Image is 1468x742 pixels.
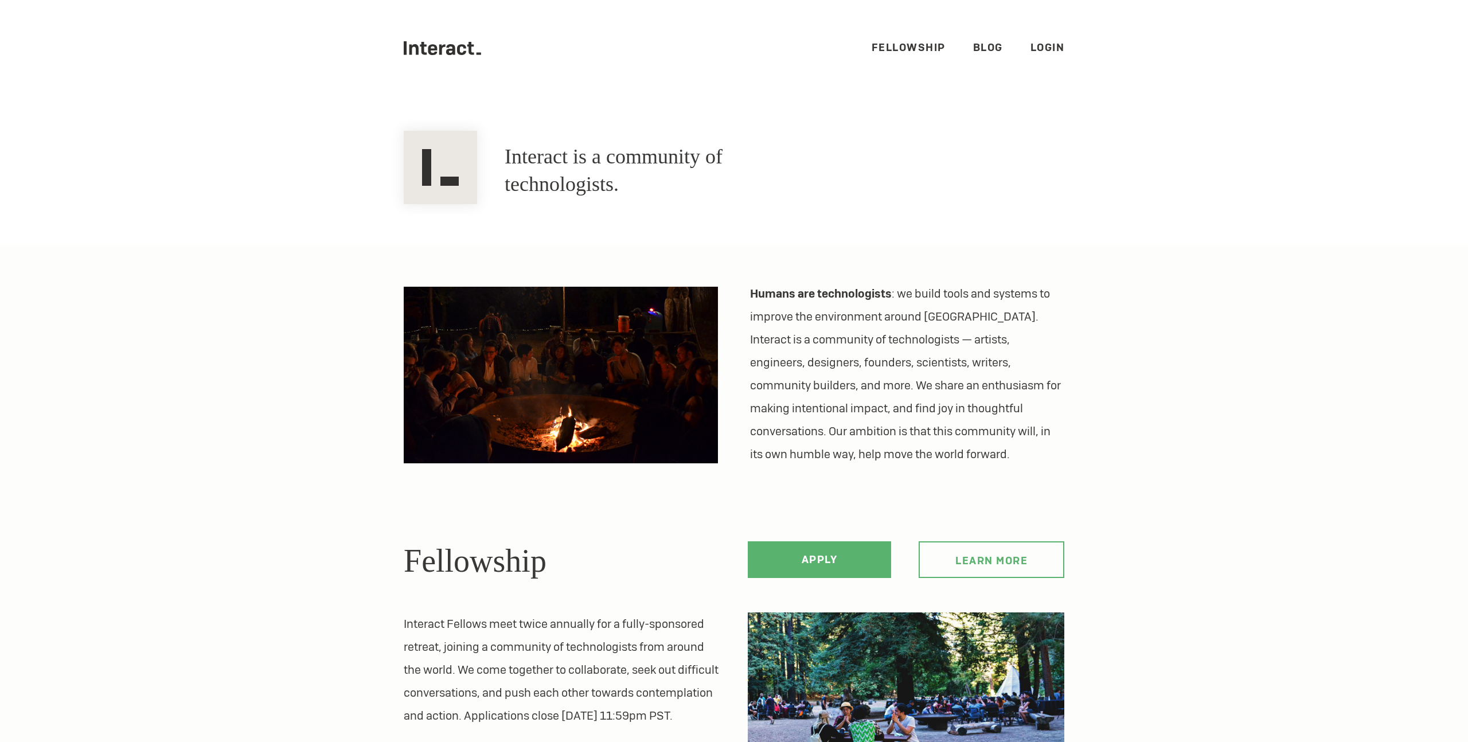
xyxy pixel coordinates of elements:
[872,41,946,54] a: Fellowship
[404,287,718,463] img: A fireplace discussion at an Interact Retreat
[404,537,720,585] h2: Fellowship
[750,286,892,301] strong: Humans are technologists
[505,143,814,198] h1: Interact is a community of technologists.
[919,541,1064,578] a: Learn more
[404,612,720,727] p: Interact Fellows meet twice annually for a fully-sponsored retreat, joining a community of techno...
[973,41,1003,54] a: Blog
[1030,41,1065,54] a: Login
[404,131,477,204] img: Interact Logo
[750,282,1064,466] p: : we build tools and systems to improve the environment around [GEOGRAPHIC_DATA]. Interact is a c...
[748,541,891,578] a: Apply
